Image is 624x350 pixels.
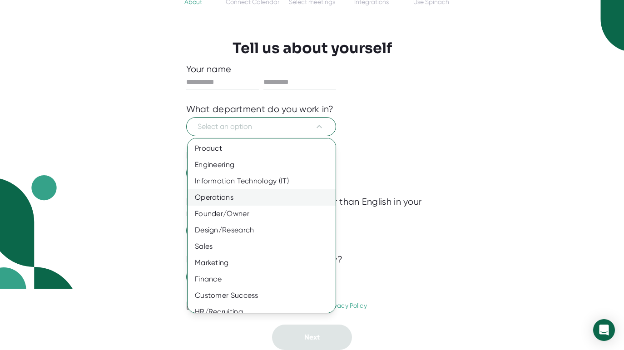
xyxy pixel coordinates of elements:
[188,255,336,271] div: Marketing
[188,271,336,287] div: Finance
[188,189,336,206] div: Operations
[188,206,336,222] div: Founder/Owner
[188,304,336,320] div: HR/Recruiting
[188,287,336,304] div: Customer Success
[188,238,336,255] div: Sales
[188,173,336,189] div: Information Technology (IT)
[188,222,336,238] div: Design/Research
[593,319,615,341] div: Open Intercom Messenger
[188,140,336,157] div: Product
[188,157,336,173] div: Engineering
